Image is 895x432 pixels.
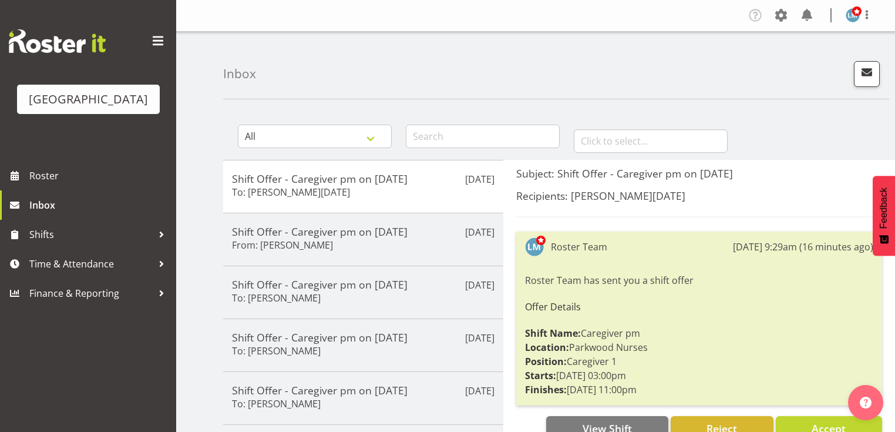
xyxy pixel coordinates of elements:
h5: Shift Offer - Caregiver pm on [DATE] [232,384,494,397]
strong: Starts: [525,369,556,382]
div: Roster Team [551,240,607,254]
span: Feedback [879,187,889,229]
h5: Shift Offer - Caregiver pm on [DATE] [232,225,494,238]
h5: Recipients: [PERSON_NAME][DATE] [516,189,882,202]
strong: Finishes: [525,383,567,396]
h5: Shift Offer - Caregiver pm on [DATE] [232,172,494,185]
h6: From: [PERSON_NAME] [232,239,333,251]
strong: Shift Name: [525,327,581,340]
h4: Inbox [223,67,256,81]
div: [DATE] 9:29am (16 minutes ago) [733,240,873,254]
span: Finance & Reporting [29,284,153,302]
img: Rosterit website logo [9,29,106,53]
h6: To: [PERSON_NAME] [232,398,321,410]
strong: Location: [525,341,569,354]
strong: Position: [525,355,567,368]
img: lesley-mckenzie127.jpg [846,8,860,22]
div: [GEOGRAPHIC_DATA] [29,91,148,108]
span: Time & Attendance [29,255,153,273]
p: [DATE] [465,172,494,186]
img: help-xxl-2.png [860,397,872,408]
h5: Shift Offer - Caregiver pm on [DATE] [232,331,494,344]
span: Roster [29,167,170,185]
input: Search [406,125,560,148]
h6: To: [PERSON_NAME][DATE] [232,186,350,198]
h6: Offer Details [525,302,873,312]
img: lesley-mckenzie127.jpg [525,237,544,256]
div: Roster Team has sent you a shift offer Caregiver pm Parkwood Nurses Caregiver 1 [DATE] 03:00pm [D... [525,270,873,400]
h5: Shift Offer - Caregiver pm on [DATE] [232,278,494,291]
p: [DATE] [465,331,494,345]
h6: To: [PERSON_NAME] [232,345,321,357]
button: Feedback - Show survey [873,176,895,256]
span: Shifts [29,226,153,243]
p: [DATE] [465,278,494,292]
h6: To: [PERSON_NAME] [232,292,321,304]
p: [DATE] [465,384,494,398]
span: Inbox [29,196,170,214]
p: [DATE] [465,225,494,239]
input: Click to select... [574,129,728,153]
h5: Subject: Shift Offer - Caregiver pm on [DATE] [516,167,882,180]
